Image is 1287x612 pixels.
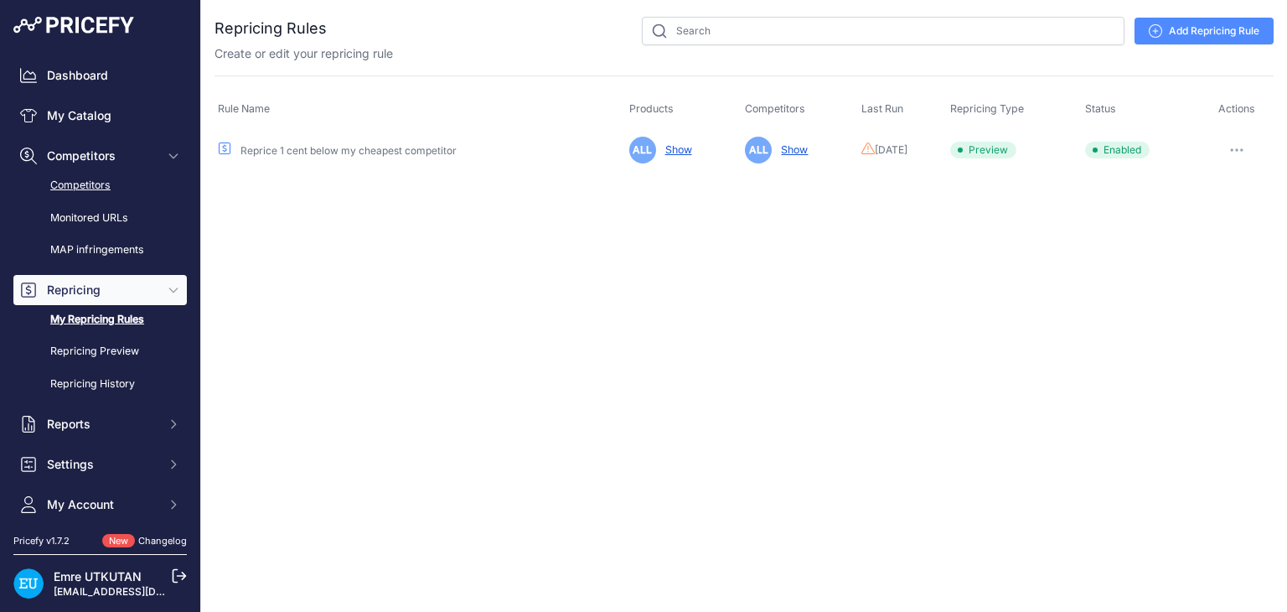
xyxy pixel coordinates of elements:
[13,534,70,548] div: Pricefy v1.7.2
[1085,102,1116,115] span: Status
[745,137,772,163] span: ALL
[13,60,187,91] a: Dashboard
[1218,102,1255,115] span: Actions
[13,204,187,233] a: Monitored URLs
[102,534,135,548] span: New
[47,148,157,164] span: Competitors
[642,17,1124,45] input: Search
[54,585,229,598] a: [EMAIL_ADDRESS][DOMAIN_NAME]
[218,102,270,115] span: Rule Name
[1085,142,1150,158] span: Enabled
[1135,18,1274,44] a: Add Repricing Rule
[214,17,327,40] h2: Repricing Rules
[47,282,157,298] span: Repricing
[950,142,1016,158] span: Preview
[13,337,187,366] a: Repricing Preview
[861,102,903,115] span: Last Run
[13,305,187,335] a: My Repricing Rules
[13,171,187,200] a: Competitors
[47,456,157,473] span: Settings
[745,102,805,115] span: Competitors
[13,370,187,399] a: Repricing History
[774,143,808,156] a: Show
[54,569,142,583] a: Emre UTKUTAN
[13,17,134,34] img: Pricefy Logo
[13,490,187,520] button: My Account
[659,143,692,156] a: Show
[13,141,187,171] button: Competitors
[13,409,187,439] button: Reports
[875,143,907,157] span: [DATE]
[138,535,187,547] a: Changelog
[629,102,674,115] span: Products
[13,236,187,265] a: MAP infringements
[13,275,187,305] button: Repricing
[13,101,187,131] a: My Catalog
[950,102,1024,115] span: Repricing Type
[214,45,393,62] p: Create or edit your repricing rule
[13,449,187,480] button: Settings
[47,496,157,513] span: My Account
[629,137,656,163] span: ALL
[47,416,157,433] span: Reports
[240,144,457,157] a: Reprice 1 cent below my cheapest competitor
